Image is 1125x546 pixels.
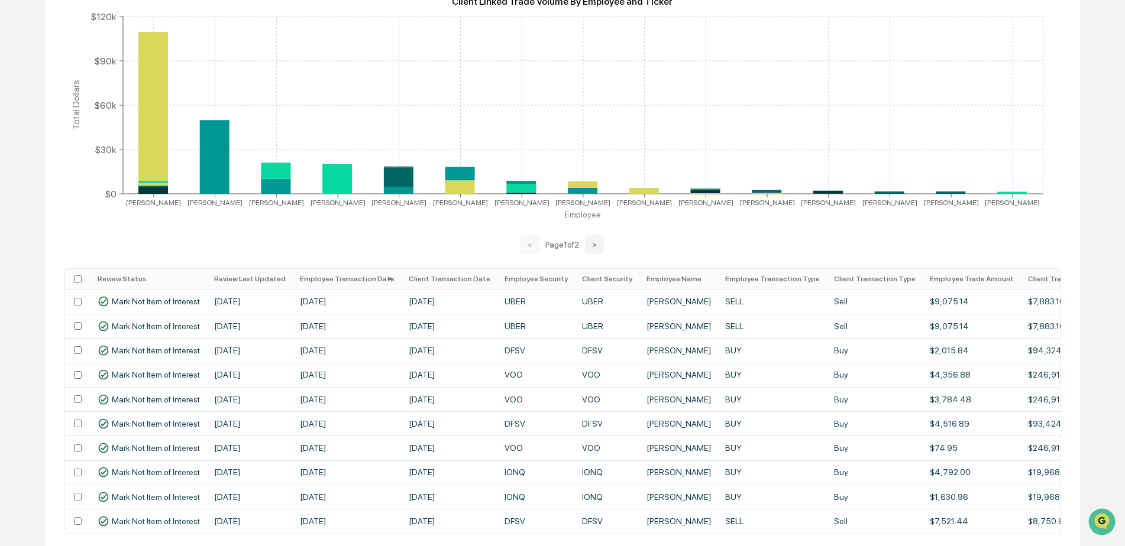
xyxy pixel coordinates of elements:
td: IONQ [575,485,639,509]
tspan: [PERSON_NAME] [371,199,426,207]
td: [PERSON_NAME] [639,435,718,460]
td: [PERSON_NAME] [639,485,718,509]
td: [PERSON_NAME] [639,387,718,411]
td: DFSV [575,338,639,362]
td: $7,883.10 [1021,290,1106,314]
tspan: [PERSON_NAME] [555,199,610,207]
td: BUY [718,363,827,387]
td: [DATE] [402,485,497,509]
td: Buy [827,435,923,460]
td: $9,075.14 [923,290,1021,314]
tspan: [PERSON_NAME] [801,199,856,207]
td: $3,784.48 [923,387,1021,411]
span: Mark Not Item of Interest [112,346,200,355]
td: [DATE] [207,460,293,485]
img: Steve.Lennart [12,149,31,168]
tspan: Employee [565,210,601,219]
td: [DATE] [207,387,293,411]
span: Attestations [98,242,147,253]
td: [DATE] [207,363,293,387]
td: BUY [718,435,827,460]
td: [PERSON_NAME] [639,411,718,435]
td: IONQ [497,485,575,509]
button: See all [183,129,215,143]
th: Client Transaction Type [827,269,923,290]
td: [DATE] [293,411,402,435]
div: Start new chat [53,90,194,102]
td: [DATE] [293,435,402,460]
td: [DATE] [207,338,293,362]
a: 🖐️Preclearance [7,237,81,258]
td: DFSV [575,509,639,533]
td: [DATE] [402,387,497,411]
tspan: [PERSON_NAME] [862,199,917,207]
span: Mark Not Item of Interest [112,492,200,502]
td: VOO [497,363,575,387]
td: [DATE] [207,435,293,460]
td: BUY [718,460,827,485]
td: $246,918.51 [1021,387,1106,411]
td: [DATE] [293,363,402,387]
tspan: [PERSON_NAME] [740,199,795,207]
span: Mark Not Item of Interest [112,395,200,404]
td: Sell [827,509,923,533]
button: > [585,235,604,254]
td: $7,521.44 [923,509,1021,533]
iframe: Open customer support [1087,507,1119,539]
span: Preclearance [24,242,76,253]
td: $94,324.36 [1021,338,1106,362]
td: Buy [827,338,923,362]
tspan: [PERSON_NAME] [494,199,549,207]
span: Page 1 of 2 [545,240,579,249]
td: $19,968.00 [1021,460,1106,485]
tspan: [PERSON_NAME] [678,199,733,207]
td: SELL [718,509,827,533]
tspan: [PERSON_NAME] [924,199,979,207]
div: 🗄️ [86,243,95,252]
td: [DATE] [293,314,402,338]
a: 🔎Data Lookup [7,259,79,281]
td: [PERSON_NAME] [639,509,718,533]
td: [PERSON_NAME] [639,314,718,338]
td: [DATE] [207,411,293,435]
th: Client Trade Amount [1021,269,1106,290]
tspan: $30k [95,144,117,155]
td: VOO [575,435,639,460]
td: Buy [827,485,923,509]
td: $19,968.00 [1021,485,1106,509]
td: SELL [718,314,827,338]
th: Client Security [575,269,639,290]
p: How can we help? [12,25,215,44]
td: $4,792.00 [923,460,1021,485]
div: 🔎 [12,265,21,275]
button: < [521,235,539,254]
td: VOO [575,387,639,411]
td: $4,356.88 [923,363,1021,387]
td: BUY [718,338,827,362]
td: BUY [718,485,827,509]
span: Data Lookup [24,264,75,276]
td: $7,883.10 [1021,314,1106,338]
tspan: [PERSON_NAME] [433,199,488,207]
td: $8,750.93 [1021,509,1106,533]
td: [DATE] [293,338,402,362]
td: [DATE] [402,435,497,460]
th: Client Transaction Date [402,269,497,290]
td: VOO [497,387,575,411]
span: • [159,193,163,202]
tspan: [PERSON_NAME] [187,199,243,207]
span: [DATE] [166,161,190,170]
td: Sell [827,290,923,314]
td: Buy [827,411,923,435]
th: Employee Security [497,269,575,290]
td: [DATE] [207,509,293,533]
th: Review Last Updated [207,269,293,290]
td: [DATE] [402,338,497,362]
td: $246,918.51 [1021,435,1106,460]
td: IONQ [575,460,639,485]
td: [DATE] [293,290,402,314]
span: [PERSON_NAME].[PERSON_NAME] [37,161,157,170]
th: Employee Transaction Type [718,269,827,290]
td: [DATE] [293,387,402,411]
